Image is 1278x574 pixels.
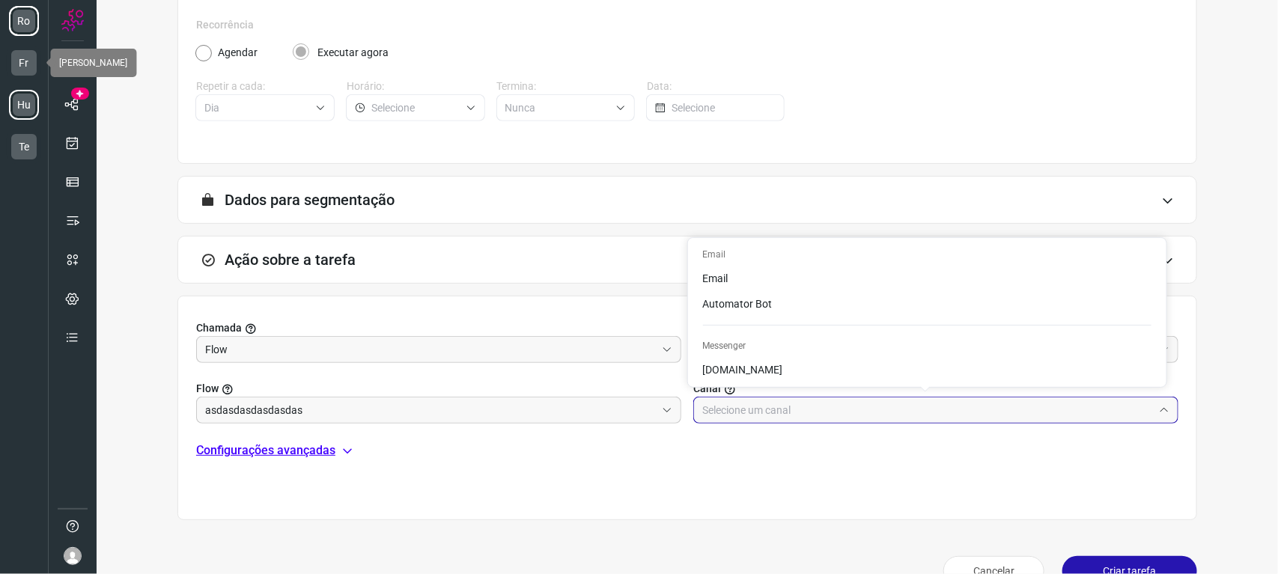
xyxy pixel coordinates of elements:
label: Termina: [497,79,636,94]
label: Horário: [347,79,485,94]
input: Selecionar projeto [205,337,656,362]
label: Recorrência [196,17,1178,33]
img: Logo [61,9,84,31]
input: Selecione um canal [702,397,1153,423]
li: Fr [9,48,39,78]
input: Selecione [204,95,309,120]
img: avatar-user-boy.jpg [64,547,82,565]
li: Te [9,132,39,162]
span: [PERSON_NAME] [60,58,128,68]
h3: Ação sobre a tarefa [225,251,356,269]
span: Email [703,272,728,284]
label: Executar agora [317,45,389,61]
input: Selecione [371,95,460,120]
input: Você precisa criar/selecionar um Projeto. [205,397,656,423]
input: Selecione [505,95,610,120]
input: Selecione [672,95,776,120]
label: Agendar [218,45,258,61]
p: Configurações avançadas [196,442,335,459]
label: Data: [647,79,785,94]
li: Email [688,243,1166,266]
span: Flow [196,381,219,397]
li: Hu [9,90,39,120]
span: Canal [693,381,721,397]
li: Ro [9,6,39,36]
h3: Dados para segmentação [225,191,395,209]
label: Repetir a cada: [196,79,335,94]
span: [DOMAIN_NAME] [703,364,783,376]
span: Automator Bot [703,298,773,310]
span: Chamada [196,320,242,336]
li: Messenger [688,335,1166,357]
